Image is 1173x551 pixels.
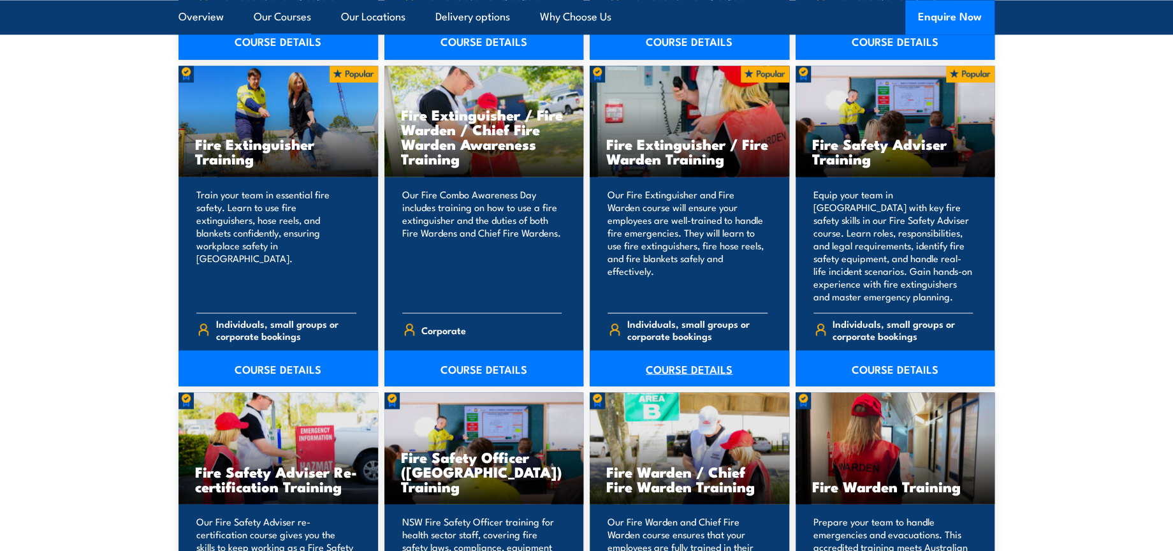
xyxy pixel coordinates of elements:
span: Corporate [421,320,466,339]
a: COURSE DETAILS [178,350,378,386]
p: Our Fire Combo Awareness Day includes training on how to use a fire extinguisher and the duties o... [402,187,562,302]
h3: Fire Warden / Chief Fire Warden Training [606,464,773,493]
h3: Fire Warden Training [812,478,979,493]
a: COURSE DETAILS [590,350,789,386]
span: Individuals, small groups or corporate bookings [627,317,768,341]
h3: Fire Safety Adviser Training [812,136,979,166]
a: COURSE DETAILS [796,24,995,59]
h3: Fire Extinguisher / Fire Warden / Chief Fire Warden Awareness Training [401,107,567,166]
h3: Fire Extinguisher / Fire Warden Training [606,136,773,166]
span: Individuals, small groups or corporate bookings [833,317,973,341]
p: Equip your team in [GEOGRAPHIC_DATA] with key fire safety skills in our Fire Safety Adviser cours... [813,187,973,302]
a: COURSE DETAILS [178,24,378,59]
span: Individuals, small groups or corporate bookings [216,317,356,341]
p: Train your team in essential fire safety. Learn to use fire extinguishers, hose reels, and blanke... [196,187,356,302]
a: COURSE DETAILS [384,350,584,386]
a: COURSE DETAILS [796,350,995,386]
h3: Fire Safety Adviser Re-certification Training [195,464,361,493]
a: COURSE DETAILS [590,24,789,59]
a: COURSE DETAILS [384,24,584,59]
h3: Fire Safety Officer ([GEOGRAPHIC_DATA]) Training [401,449,567,493]
p: Our Fire Extinguisher and Fire Warden course will ensure your employees are well-trained to handl... [608,187,768,302]
h3: Fire Extinguisher Training [195,136,361,166]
